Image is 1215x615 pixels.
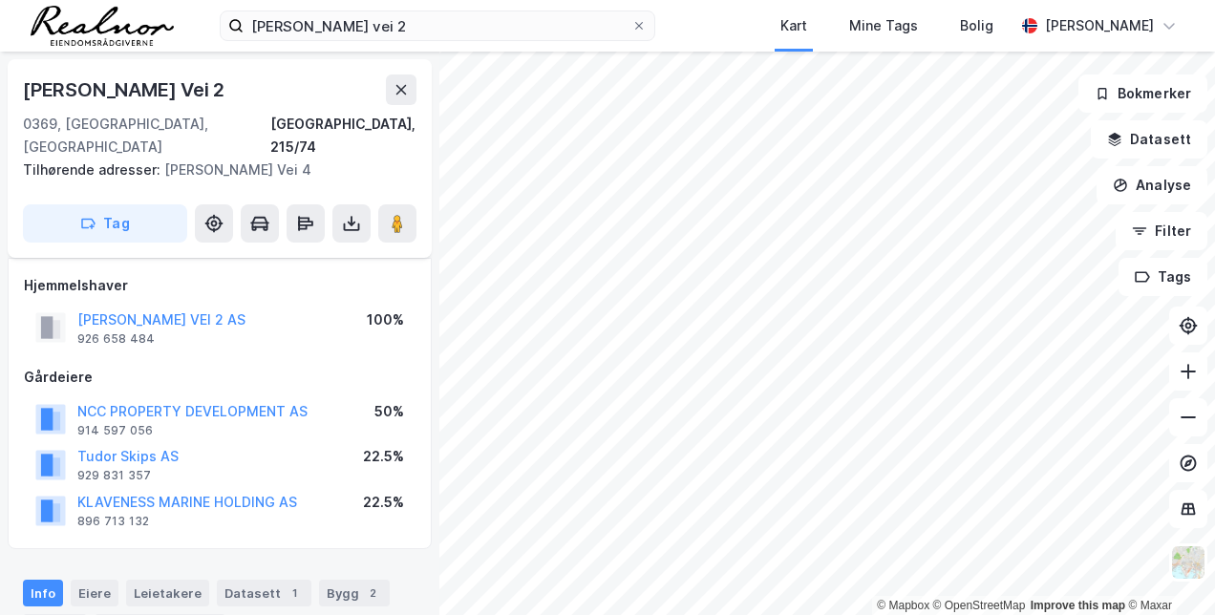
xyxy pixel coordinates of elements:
div: Gårdeiere [24,366,416,389]
div: 2 [363,583,382,603]
button: Analyse [1097,166,1207,204]
div: [PERSON_NAME] Vei 4 [23,159,401,181]
div: Bolig [960,14,993,37]
div: [PERSON_NAME] [1045,14,1154,37]
iframe: Chat Widget [1119,523,1215,615]
div: 100% [367,308,404,331]
div: 50% [374,400,404,423]
div: [PERSON_NAME] Vei 2 [23,74,228,105]
div: Eiere [71,580,118,606]
button: Tag [23,204,187,243]
img: realnor-logo.934646d98de889bb5806.png [31,6,174,46]
input: Søk på adresse, matrikkel, gårdeiere, leietakere eller personer [244,11,631,40]
button: Filter [1116,212,1207,250]
span: Tilhørende adresser: [23,161,164,178]
div: Info [23,580,63,606]
div: Kart [780,14,807,37]
button: Tags [1119,258,1207,296]
a: Mapbox [877,599,929,612]
div: Hjemmelshaver [24,274,416,297]
div: Mine Tags [849,14,918,37]
div: 0369, [GEOGRAPHIC_DATA], [GEOGRAPHIC_DATA] [23,113,270,159]
div: 1 [285,583,304,603]
div: 926 658 484 [77,331,155,347]
div: Kontrollprogram for chat [1119,523,1215,615]
button: Bokmerker [1078,74,1207,113]
div: [GEOGRAPHIC_DATA], 215/74 [270,113,416,159]
div: Bygg [319,580,390,606]
div: Leietakere [126,580,209,606]
div: 914 597 056 [77,423,153,438]
div: 896 713 132 [77,514,149,529]
div: 929 831 357 [77,468,151,483]
a: OpenStreetMap [933,599,1026,612]
a: Improve this map [1031,599,1125,612]
div: 22.5% [363,445,404,468]
button: Datasett [1091,120,1207,159]
div: Datasett [217,580,311,606]
div: 22.5% [363,491,404,514]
